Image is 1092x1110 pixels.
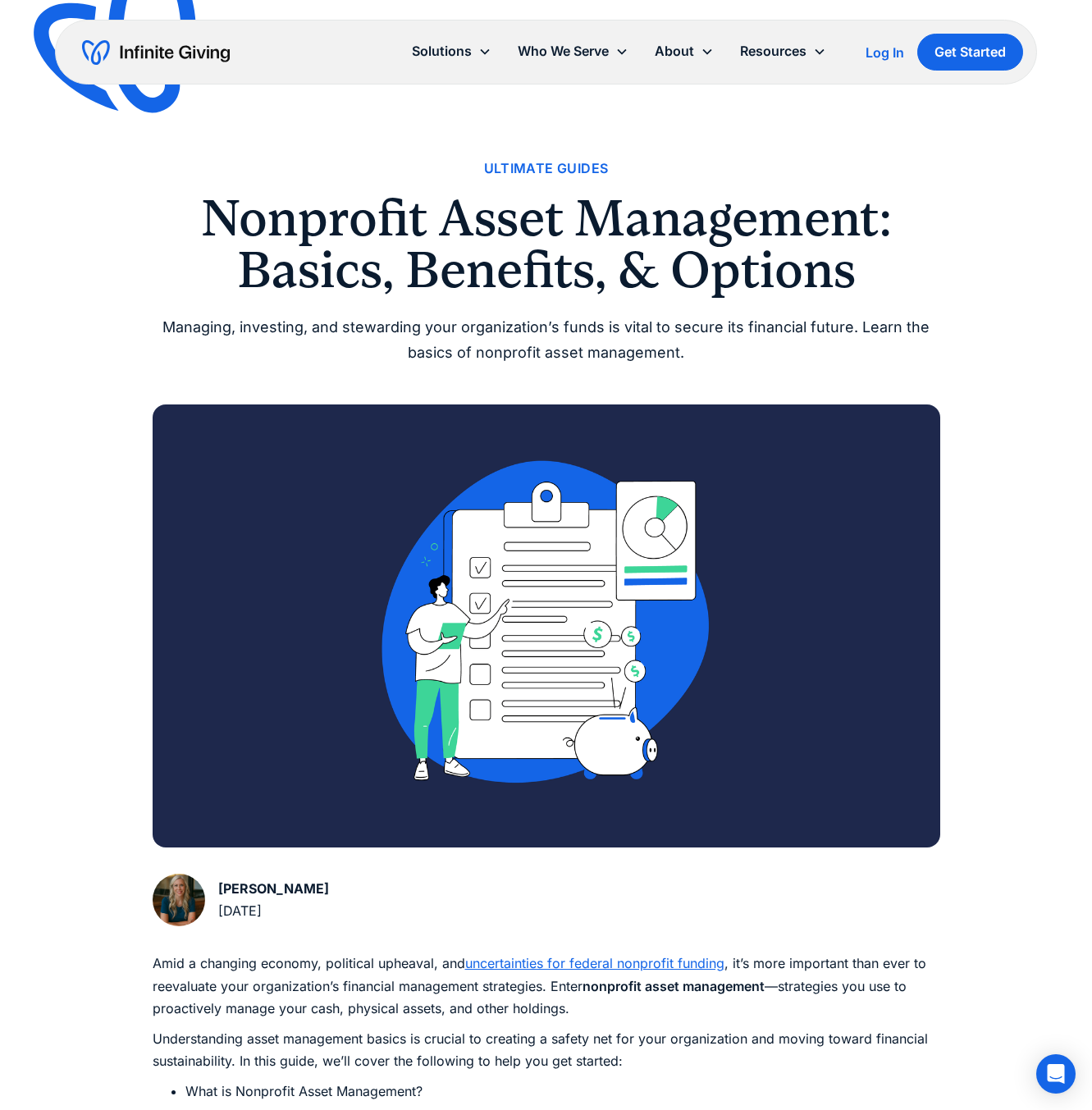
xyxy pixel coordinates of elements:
[153,952,940,1020] p: Amid a changing economy, political upheaval, and , it’s more important than ever to reevaluate yo...
[465,955,724,971] a: uncertainties for federal nonprofit funding
[153,1028,940,1072] p: Understanding asset management basics is crucial to creating a safety net for your organization a...
[218,900,329,922] div: [DATE]
[518,40,609,62] div: Who We Serve
[866,46,904,59] div: Log In
[1036,1054,1076,1094] div: Open Intercom Messenger
[583,978,765,994] strong: nonprofit asset management
[917,34,1023,71] a: Get Started
[412,40,472,62] div: Solutions
[185,1080,940,1103] li: What is Nonprofit Asset Management?
[153,874,329,926] a: [PERSON_NAME][DATE]
[505,34,642,69] div: Who We Serve
[655,40,694,62] div: About
[399,34,505,69] div: Solutions
[866,43,904,62] a: Log In
[740,40,806,62] div: Resources
[484,158,609,180] a: Ultimate Guides
[642,34,727,69] div: About
[82,39,230,66] a: home
[218,878,329,900] div: [PERSON_NAME]
[153,315,940,365] div: Managing, investing, and stewarding your organization’s funds is vital to secure its financial fu...
[727,34,839,69] div: Resources
[153,193,940,295] h1: Nonprofit Asset Management: Basics, Benefits, & Options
